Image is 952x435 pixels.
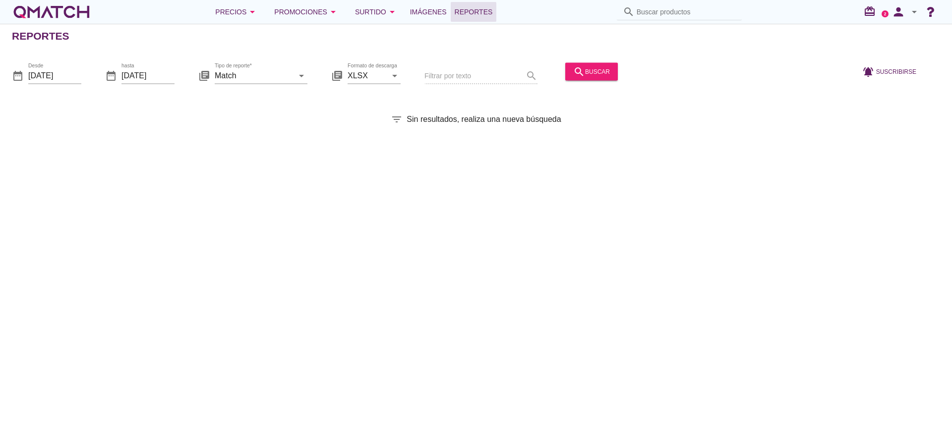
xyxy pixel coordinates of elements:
[121,67,175,83] input: hasta
[406,2,451,22] a: Imágenes
[876,67,916,76] span: Suscribirse
[12,2,91,22] a: white-qmatch-logo
[389,69,401,81] i: arrow_drop_down
[623,6,635,18] i: search
[565,62,618,80] button: buscar
[266,2,347,22] button: Promociones
[28,67,81,83] input: Desde
[246,6,258,18] i: arrow_drop_down
[12,69,24,81] i: date_range
[391,113,403,125] i: filter_list
[355,6,398,18] div: Surtido
[573,65,610,77] div: buscar
[347,2,406,22] button: Surtido
[455,6,493,18] span: Reportes
[198,69,210,81] i: library_books
[105,69,117,81] i: date_range
[331,69,343,81] i: library_books
[215,6,258,18] div: Precios
[348,67,387,83] input: Formato de descarga
[573,65,585,77] i: search
[296,69,307,81] i: arrow_drop_down
[637,4,736,20] input: Buscar productos
[12,28,69,44] h2: Reportes
[327,6,339,18] i: arrow_drop_down
[386,6,398,18] i: arrow_drop_down
[215,67,294,83] input: Tipo de reporte*
[451,2,497,22] a: Reportes
[884,11,887,16] text: 2
[862,65,876,77] i: notifications_active
[908,6,920,18] i: arrow_drop_down
[207,2,266,22] button: Precios
[410,6,447,18] span: Imágenes
[854,62,924,80] button: Suscribirse
[274,6,339,18] div: Promociones
[882,10,889,17] a: 2
[889,5,908,19] i: person
[407,113,561,125] span: Sin resultados, realiza una nueva búsqueda
[864,5,880,17] i: redeem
